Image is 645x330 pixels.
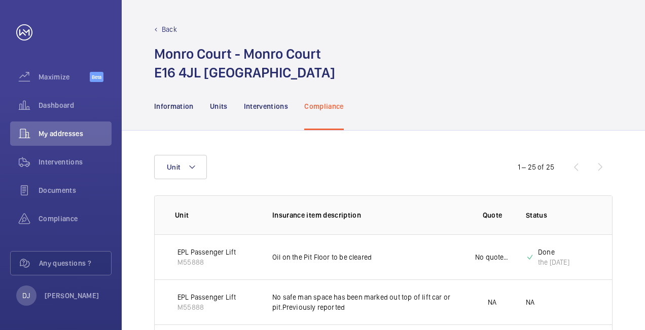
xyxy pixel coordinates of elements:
[272,292,459,312] p: No safe man space has been marked out top of lift car or pit.Previously reported
[39,214,112,224] span: Compliance
[475,252,510,262] p: No quote needed
[177,257,236,267] p: M55888
[210,101,228,111] p: Units
[483,210,503,220] p: Quote
[518,162,554,172] div: 1 – 25 of 25
[538,247,569,257] p: Done
[175,210,256,220] p: Unit
[154,45,335,82] h1: Monro Court - Monro Court E16 4JL [GEOGRAPHIC_DATA]
[167,163,180,171] span: Unit
[526,297,534,307] p: NA
[45,291,99,301] p: [PERSON_NAME]
[538,257,569,267] div: the [DATE]
[177,292,236,302] p: EPL Passenger Lift
[22,291,30,301] p: DJ
[526,210,601,220] p: Status
[162,24,177,34] p: Back
[177,302,236,312] p: M55888
[154,101,194,111] p: Information
[177,247,236,257] p: EPL Passenger Lift
[39,72,90,82] span: Maximize
[304,101,344,111] p: Compliance
[244,101,289,111] p: Interventions
[272,210,459,220] p: Insurance item description
[39,100,112,110] span: Dashboard
[90,72,103,82] span: Beta
[272,252,459,262] p: Oil on the Pit Floor to be cleared
[39,258,111,268] span: Any questions ?
[154,155,207,179] button: Unit
[39,185,112,195] span: Documents
[488,297,496,307] p: NA
[39,157,112,167] span: Interventions
[39,129,112,139] span: My addresses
